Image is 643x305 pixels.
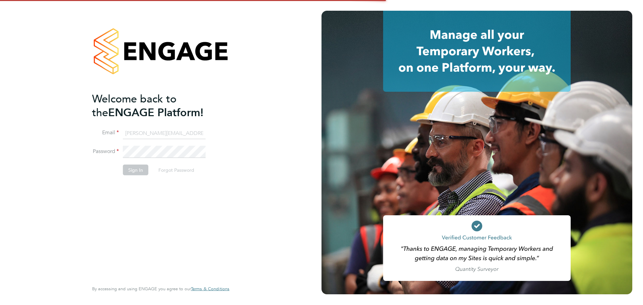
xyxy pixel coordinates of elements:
span: Welcome back to the [92,92,176,119]
button: Sign In [123,165,148,175]
input: Enter your work email... [123,127,206,139]
label: Email [92,129,119,136]
a: Terms & Conditions [191,286,229,292]
button: Forgot Password [153,165,200,175]
h2: ENGAGE Platform! [92,92,223,119]
label: Password [92,148,119,155]
span: By accessing and using ENGAGE you agree to our [92,286,229,292]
